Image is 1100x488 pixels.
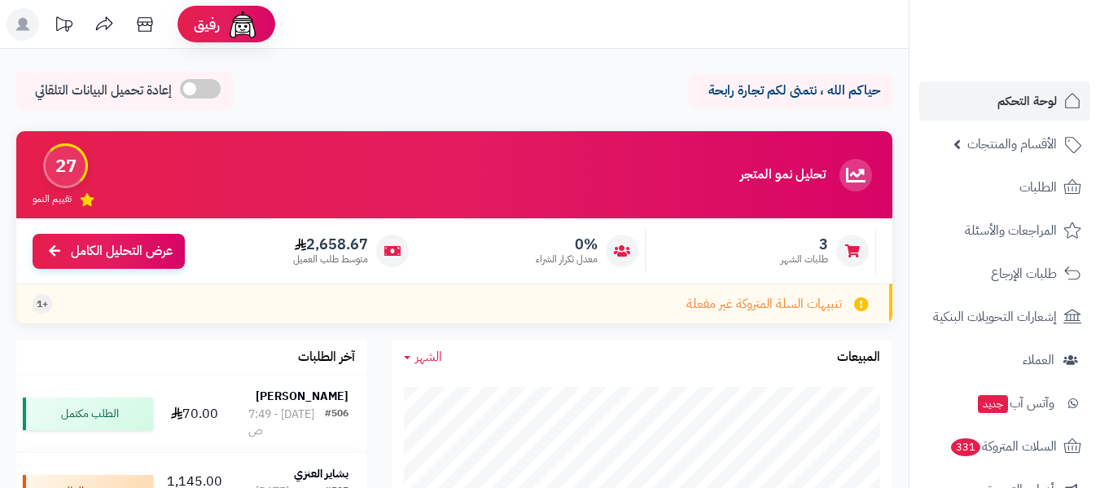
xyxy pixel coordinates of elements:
[298,350,355,365] h3: آخر الطلبات
[781,253,828,266] span: طلبات الشهر
[701,81,880,100] p: حياكم الله ، نتمنى لكم تجارة رابحة
[919,168,1090,207] a: الطلبات
[951,438,980,456] span: 331
[256,388,348,405] strong: [PERSON_NAME]
[837,350,880,365] h3: المبيعات
[919,297,1090,336] a: إشعارات التحويلات البنكية
[919,211,1090,250] a: المراجعات والأسئلة
[978,395,1008,413] span: جديد
[71,242,173,261] span: عرض التحليل الكامل
[933,306,1057,328] span: إشعارات التحويلات البنكية
[989,41,1085,75] img: logo-2.png
[919,341,1090,380] a: العملاء
[919,427,1090,466] a: السلات المتروكة331
[997,90,1057,112] span: لوحة التحكم
[1019,176,1057,199] span: الطلبات
[43,8,84,45] a: تحديثات المنصة
[293,235,368,253] span: 2,658.67
[294,465,348,482] strong: بشاير العنزي
[991,262,1057,285] span: طلبات الإرجاع
[536,253,598,266] span: معدل تكرار الشراء
[33,192,72,206] span: تقييم النمو
[23,398,153,430] div: الطلب مكتمل
[194,15,220,34] span: رفيق
[686,295,842,314] span: تنبيهات السلة المتروكة غير مفعلة
[919,384,1090,423] a: وآتس آبجديد
[740,168,826,182] h3: تحليل نمو المتجر
[160,376,230,452] td: 70.00
[325,407,348,439] div: #506
[965,219,1057,242] span: المراجعات والأسئلة
[919,254,1090,293] a: طلبات الإرجاع
[781,235,828,253] span: 3
[35,81,172,100] span: إعادة تحميل البيانات التلقائي
[293,253,368,266] span: متوسط طلب العميل
[949,435,1057,458] span: السلات المتروكة
[248,407,325,439] div: [DATE] - 7:49 ص
[33,234,185,269] a: عرض التحليل الكامل
[976,392,1054,415] span: وآتس آب
[404,348,442,367] a: الشهر
[226,8,259,41] img: ai-face.png
[536,235,598,253] span: 0%
[37,297,48,311] span: +1
[967,133,1057,156] span: الأقسام والمنتجات
[415,347,442,367] span: الشهر
[1023,349,1054,371] span: العملاء
[919,81,1090,121] a: لوحة التحكم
